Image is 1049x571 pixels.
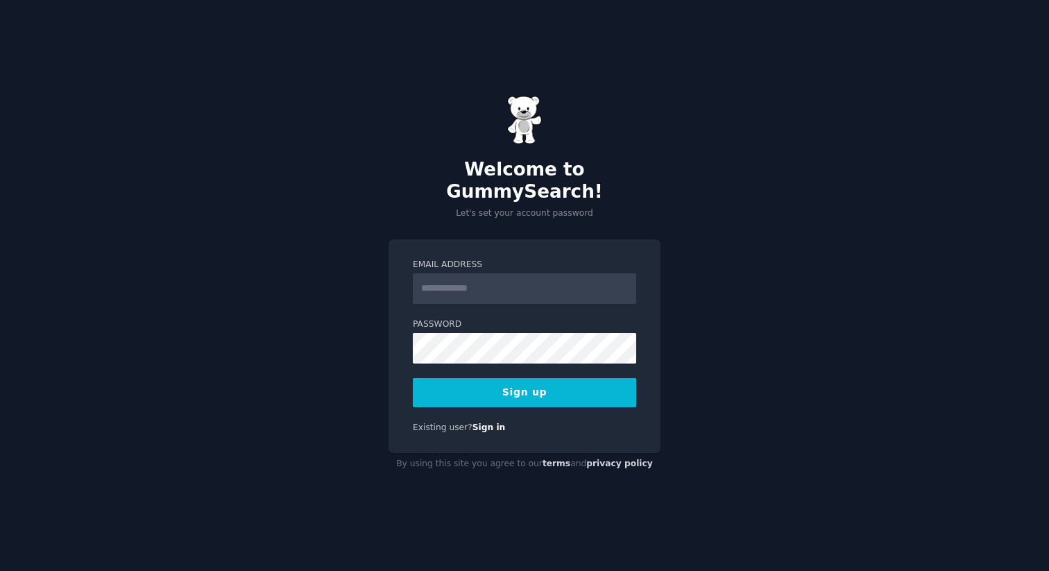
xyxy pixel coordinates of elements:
label: Password [413,318,636,331]
div: By using this site you agree to our and [389,453,660,475]
a: terms [543,459,570,468]
h2: Welcome to GummySearch! [389,159,660,203]
button: Sign up [413,378,636,407]
img: Gummy Bear [507,96,542,144]
a: privacy policy [586,459,653,468]
p: Let's set your account password [389,207,660,220]
span: Existing user? [413,423,472,432]
a: Sign in [472,423,506,432]
label: Email Address [413,259,636,271]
